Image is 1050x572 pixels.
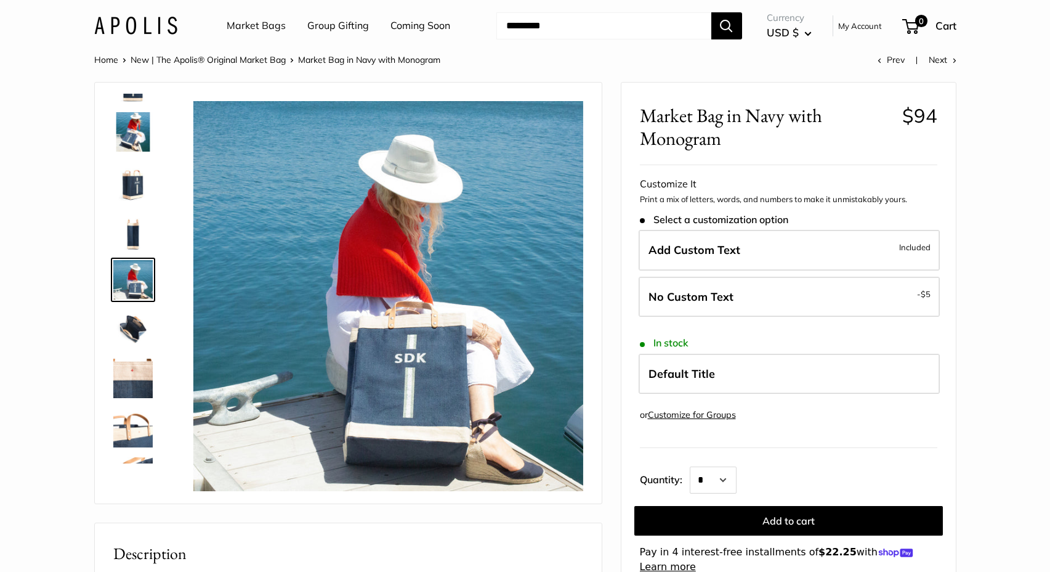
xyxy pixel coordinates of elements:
nav: Breadcrumb [94,52,440,68]
span: $94 [902,104,937,128]
button: Search [711,12,742,39]
img: Market Bag in Navy with Monogram [113,457,153,497]
span: - [917,287,931,301]
button: USD $ [767,23,812,43]
a: Market Bags [227,17,286,35]
a: Market Bag in Navy with Monogram [111,406,155,450]
a: My Account [838,18,882,33]
span: Add Custom Text [648,243,740,257]
button: Add to cart [634,506,943,536]
span: In stock [640,337,689,349]
a: Home [94,54,118,65]
span: $5 [921,289,931,299]
div: Customize It [640,175,937,194]
span: Select a customization option [640,214,788,226]
img: Market Bag in Navy with Monogram [113,260,153,300]
img: Market Bag in Navy with Monogram [113,309,153,349]
p: Print a mix of letters, words, and numbers to make it unmistakably yours. [640,194,937,206]
span: USD $ [767,26,799,39]
img: Market Bag in Navy with Monogram [193,101,583,491]
span: Market Bag in Navy with Monogram [640,104,893,150]
a: Market Bag in Navy with Monogram [111,307,155,351]
span: Cart [935,19,956,32]
span: Included [899,240,931,255]
a: 0 Cart [903,16,956,36]
span: Market Bag in Navy with Monogram [298,54,440,65]
label: Leave Blank [639,277,940,317]
span: Currency [767,9,812,27]
label: Quantity: [640,463,690,494]
a: Market Bag in Navy with Monogram [111,356,155,401]
a: Next [929,54,956,65]
a: Market Bag in Navy with Monogram [111,258,155,302]
a: Group Gifting [307,17,369,35]
span: No Custom Text [648,290,733,304]
img: Market Bag in Navy with Monogram [113,211,153,250]
a: Customize for Groups [648,409,736,420]
label: Add Custom Text [639,230,940,271]
h2: Description [113,542,583,566]
input: Search... [496,12,711,39]
a: Market Bag in Navy with Monogram [111,455,155,499]
a: Market Bag in Navy with Monogram [111,110,155,154]
a: Coming Soon [390,17,450,35]
a: New | The Apolis® Original Market Bag [131,54,286,65]
a: Market Bag in Navy with Monogram [111,208,155,253]
img: Market Bag in Navy with Monogram [113,408,153,447]
span: Default Title [648,367,715,381]
img: Apolis [94,17,177,35]
a: Market Bag in Navy with Monogram [111,159,155,203]
img: Market Bag in Navy with Monogram [113,359,153,398]
a: Prev [878,54,905,65]
label: Default Title [639,354,940,394]
span: 0 [915,15,927,27]
img: Market Bag in Navy with Monogram [113,161,153,201]
div: or [640,407,736,423]
img: Market Bag in Navy with Monogram [113,112,153,152]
